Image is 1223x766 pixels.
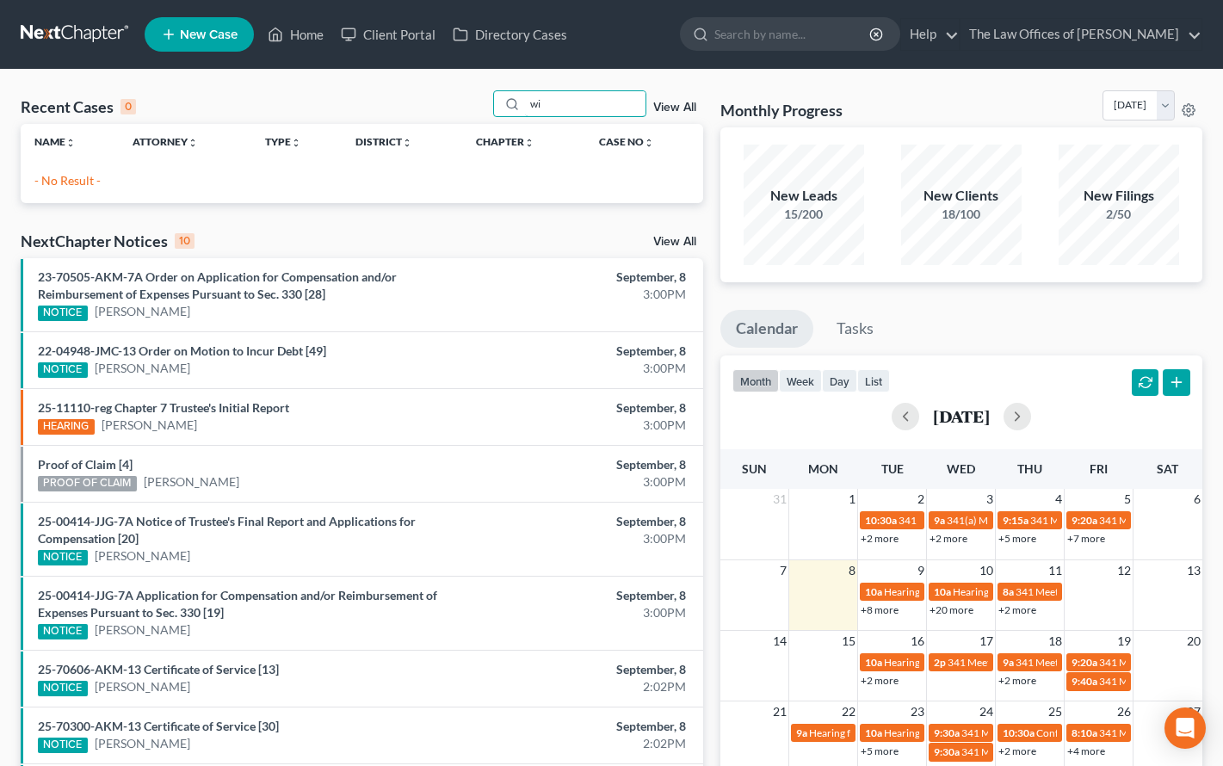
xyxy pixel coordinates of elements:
span: 15 [840,631,857,652]
a: [PERSON_NAME] [95,303,190,320]
a: +5 more [861,744,899,757]
a: +20 more [930,603,973,616]
span: 9:30a [934,745,960,758]
span: 13 [1185,560,1202,581]
div: September, 8 [481,269,686,286]
a: +2 more [998,744,1036,757]
a: +2 more [998,674,1036,687]
a: Nameunfold_more [34,135,76,148]
span: 9:20a [1072,514,1097,527]
span: 10a [865,656,882,669]
a: [PERSON_NAME] [95,360,190,377]
a: View All [653,236,696,248]
a: [PERSON_NAME] [102,417,197,434]
div: NOTICE [38,306,88,321]
a: +2 more [861,532,899,545]
a: Tasks [821,310,889,348]
div: 3:00PM [481,360,686,377]
span: 341 Meeting for [PERSON_NAME] [961,745,1116,758]
i: unfold_more [402,138,412,148]
div: 3:00PM [481,286,686,303]
span: Wed [947,461,975,476]
div: 2:02PM [481,735,686,752]
span: 16 [909,631,926,652]
div: September, 8 [481,587,686,604]
span: 341 Meeting for [PERSON_NAME] [948,656,1103,669]
div: 3:00PM [481,473,686,491]
span: Sun [742,461,767,476]
div: HEARING [38,419,95,435]
span: 21 [771,701,788,722]
span: 27 [1185,701,1202,722]
div: 3:00PM [481,604,686,621]
div: September, 8 [481,513,686,530]
a: View All [653,102,696,114]
span: 9:20a [1072,656,1097,669]
a: +2 more [861,674,899,687]
div: 15/200 [744,206,864,223]
span: 25 [1047,701,1064,722]
button: list [857,369,890,392]
div: 10 [175,233,195,249]
button: month [732,369,779,392]
div: NOTICE [38,624,88,639]
div: September, 8 [481,456,686,473]
span: 2 [916,489,926,510]
span: 14 [771,631,788,652]
span: Hearing for [PERSON_NAME] & [PERSON_NAME] [953,585,1178,598]
i: unfold_more [644,138,654,148]
div: NOTICE [38,362,88,378]
a: 25-00414-JJG-7A Notice of Trustee's Final Report and Applications for Compensation [20] [38,514,416,546]
span: 10:30a [1003,726,1035,739]
span: 10 [978,560,995,581]
div: Recent Cases [21,96,136,117]
a: The Law Offices of [PERSON_NAME] [960,19,1201,50]
a: 23-70505-AKM-7A Order on Application for Compensation and/or Reimbursement of Expenses Pursuant t... [38,269,397,301]
div: 2/50 [1059,206,1179,223]
div: New Clients [901,186,1022,206]
span: 5 [1122,489,1133,510]
span: 20 [1185,631,1202,652]
a: [PERSON_NAME] [95,678,190,695]
div: NextChapter Notices [21,231,195,251]
p: - No Result - [34,172,689,189]
div: NOTICE [38,738,88,753]
a: Attorneyunfold_more [133,135,198,148]
span: 8 [847,560,857,581]
i: unfold_more [524,138,534,148]
i: unfold_more [65,138,76,148]
div: 18/100 [901,206,1022,223]
div: 3:00PM [481,417,686,434]
button: day [822,369,857,392]
span: 10:30a [865,514,897,527]
a: Directory Cases [444,19,576,50]
span: 9:30a [934,726,960,739]
span: Hearing for [PERSON_NAME] [884,726,1018,739]
div: September, 8 [481,343,686,360]
span: Hearing for [PERSON_NAME] [884,585,1018,598]
a: Calendar [720,310,813,348]
span: Tue [881,461,904,476]
a: 22-04948-JMC-13 Order on Motion to Incur Debt [49] [38,343,326,358]
div: New Filings [1059,186,1179,206]
span: 6 [1192,489,1202,510]
span: 341(a) Meeting for [PERSON_NAME] [947,514,1114,527]
input: Search by name... [525,91,645,116]
a: [PERSON_NAME] [95,547,190,565]
h2: [DATE] [933,407,990,425]
i: unfold_more [188,138,198,148]
span: 9 [916,560,926,581]
span: Thu [1017,461,1042,476]
span: Mon [808,461,838,476]
i: unfold_more [291,138,301,148]
span: 4 [1053,489,1064,510]
a: Chapterunfold_more [476,135,534,148]
span: Sat [1157,461,1178,476]
div: 3:00PM [481,530,686,547]
span: 31 [771,489,788,510]
div: September, 8 [481,399,686,417]
span: 9a [934,514,945,527]
a: +4 more [1067,744,1105,757]
span: 9:15a [1003,514,1028,527]
div: NOTICE [38,681,88,696]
